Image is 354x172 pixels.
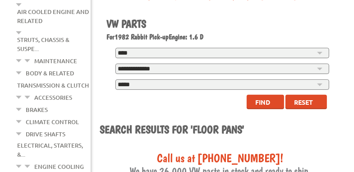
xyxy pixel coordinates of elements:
[247,95,284,109] button: Find
[100,123,340,137] h1: Search results for 'Floor pans'
[106,33,115,41] span: For
[169,33,203,41] span: Engine: 1.6 D
[34,92,72,103] a: Accessories
[26,67,74,79] a: Body & Related
[26,104,48,116] a: Brakes
[17,139,83,160] a: Electrical, Starters, &...
[34,55,77,67] a: Maintenance
[17,6,89,27] a: Air Cooled Engine and Related
[26,116,79,128] a: Climate Control
[285,95,327,109] button: Reset
[26,128,65,140] a: Drive Shafts
[157,151,284,165] span: Call us at [PHONE_NUMBER]!
[17,79,89,91] a: Transmission & Clutch
[106,33,334,41] h2: 1982 Rabbit Pick-up
[106,17,334,30] h1: VW Parts
[294,98,313,106] span: Reset
[17,34,69,55] a: Struts, Chassis & Suspe...
[255,98,270,106] span: Find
